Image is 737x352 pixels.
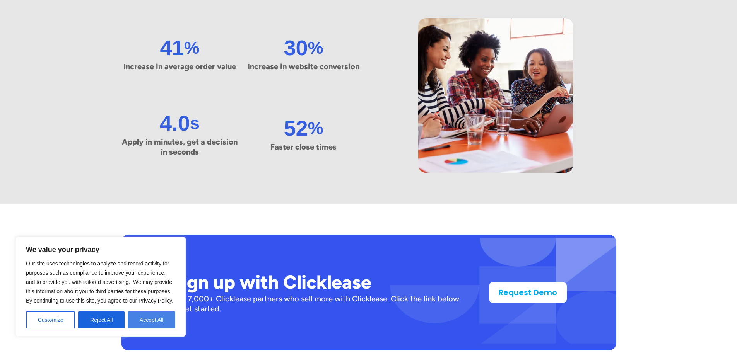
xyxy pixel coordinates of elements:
button: Customize [26,311,75,328]
h2: Sign up with Clicklease [171,271,464,294]
a: Request Demo [489,282,567,303]
p: Increase in average order value [121,61,239,71]
button: Accept All [128,311,175,328]
h3: % [308,118,323,138]
p: Apply in minutes, get a decision in seconds [121,137,239,157]
button: Reject All [78,311,125,328]
p: We value your privacy [26,245,175,254]
h3: 41 [160,38,184,58]
h3: s [190,113,200,133]
p: Faster close times [245,142,363,152]
h3: % [308,38,323,58]
h3: 52 [284,118,308,138]
h3: 30 [284,38,308,58]
span: Our site uses technologies to analyze and record activity for purposes such as compliance to impr... [26,260,173,304]
h3: 4.0 [160,113,190,133]
p: Increase in website conversion [245,61,363,71]
img: Three woman sitting at an orange table looking at a computer [418,18,573,173]
h3: % [184,38,200,58]
div: We value your privacy [15,237,186,337]
div: Join 7,000+ Clicklease partners who sell more with Clicklease. Click the link below to get started. [171,294,464,314]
